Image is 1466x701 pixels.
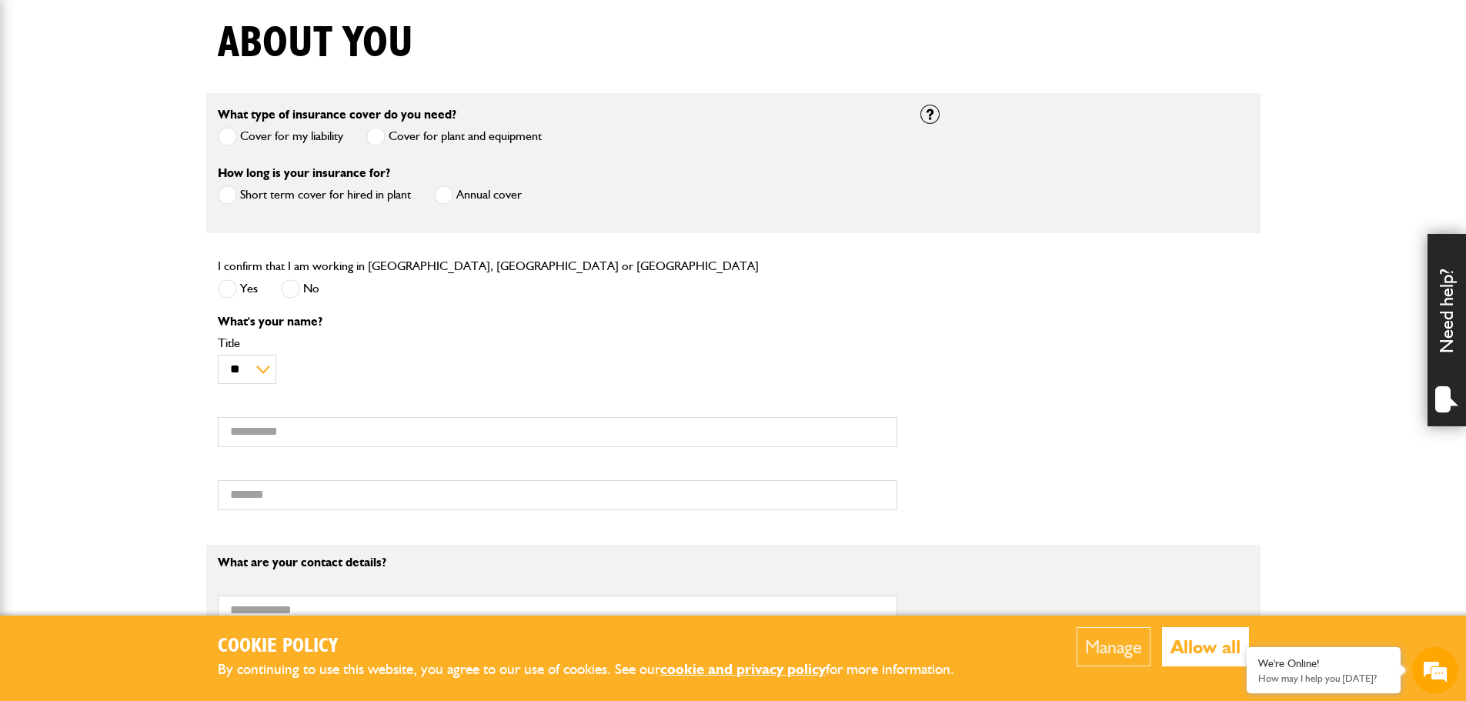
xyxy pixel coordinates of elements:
h1: About you [218,18,413,69]
p: By continuing to use this website, you agree to our use of cookies. See our for more information. [218,658,980,682]
label: What type of insurance cover do you need? [218,108,456,121]
div: Need help? [1428,234,1466,426]
label: Short term cover for hired in plant [218,185,411,205]
label: Yes [218,279,258,299]
label: Cover for plant and equipment [366,127,542,146]
a: cookie and privacy policy [660,660,826,678]
p: How may I help you today? [1258,673,1389,684]
p: What's your name? [218,315,897,328]
label: How long is your insurance for? [218,167,390,179]
button: Allow all [1162,627,1249,666]
label: Annual cover [434,185,522,205]
label: I confirm that I am working in [GEOGRAPHIC_DATA], [GEOGRAPHIC_DATA] or [GEOGRAPHIC_DATA] [218,260,759,272]
p: What are your contact details? [218,556,897,569]
label: Cover for my liability [218,127,343,146]
label: Title [218,337,897,349]
label: No [281,279,319,299]
h2: Cookie Policy [218,635,980,659]
button: Manage [1077,627,1150,666]
div: We're Online! [1258,657,1389,670]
